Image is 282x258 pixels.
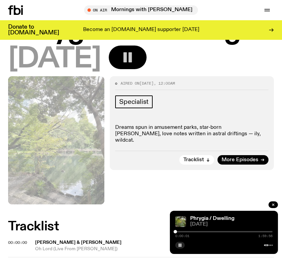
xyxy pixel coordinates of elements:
[190,222,273,227] span: [DATE]
[217,155,268,165] a: More Episodes
[8,221,274,233] h2: Tracklist
[35,240,122,245] span: [PERSON_NAME] & [PERSON_NAME]
[222,157,258,163] span: More Episodes
[190,216,234,221] a: Phrygia / Dwelling
[258,234,273,238] span: 1:59:56
[8,241,27,245] button: 00:00:00
[83,27,199,33] p: Become an [DOMAIN_NAME] supporter [DATE]
[8,46,101,73] span: [DATE]
[121,81,139,86] span: Aired on
[84,5,198,15] button: On AirMornings with [PERSON_NAME]
[183,157,204,163] span: Tracklist
[35,246,274,252] span: Oh Lord (Live From [PERSON_NAME])
[175,234,189,238] span: 0:00:01
[154,81,175,86] span: , 12:00am
[8,16,274,44] h1: Phrygia / Dwelling
[8,24,59,36] h3: Donate to [DOMAIN_NAME]
[139,81,154,86] span: [DATE]
[115,95,153,108] a: Specialist
[179,155,214,165] button: Tracklist
[8,240,27,245] span: 00:00:00
[115,124,268,144] p: Dreams spun in amusement parks, star-born [PERSON_NAME], love notes written in astral driftings —...
[119,98,149,106] span: Specialist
